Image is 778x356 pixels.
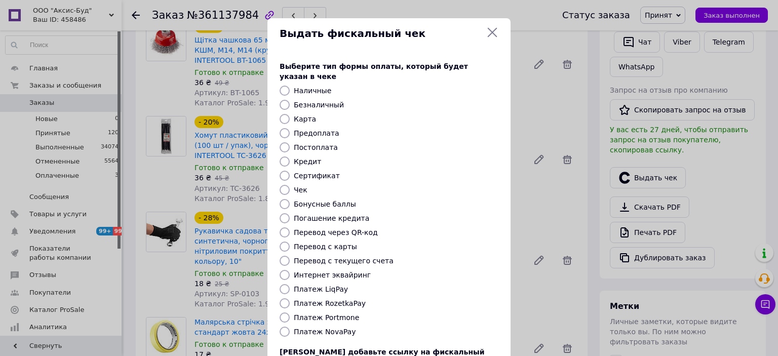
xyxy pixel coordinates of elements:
label: Перевод с карты [294,243,357,251]
label: Кредит [294,157,321,166]
label: Карта [294,115,316,123]
label: Платеж LiqPay [294,285,348,293]
label: Постоплата [294,143,338,151]
span: Выдать фискальный чек [280,26,482,41]
label: Сертификат [294,172,340,180]
label: Чек [294,186,307,194]
label: Бонусные баллы [294,200,356,208]
label: Интернет эквайринг [294,271,371,279]
label: Предоплата [294,129,339,137]
label: Платеж RozetkaPay [294,299,366,307]
label: Платеж Portmone [294,313,359,322]
label: Безналичный [294,101,344,109]
label: Перевод с текущего счета [294,257,394,265]
label: Перевод через QR-код [294,228,378,236]
label: Платеж NovaPay [294,328,356,336]
label: Наличные [294,87,331,95]
span: Выберите тип формы оплаты, который будет указан в чеке [280,62,468,81]
label: Погашение кредита [294,214,369,222]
